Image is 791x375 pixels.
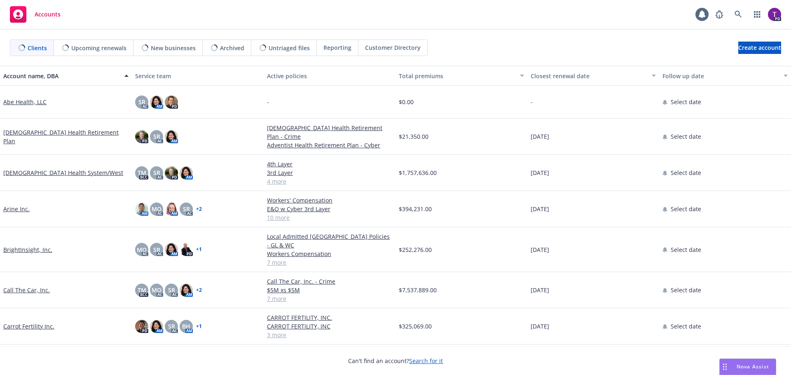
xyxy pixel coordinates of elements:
[269,44,310,52] span: Untriaged files
[671,132,701,141] span: Select date
[662,72,779,80] div: Follow up date
[3,322,54,331] a: Carrot Fertility Inc.
[531,322,549,331] span: [DATE]
[531,132,549,141] span: [DATE]
[531,205,549,213] span: [DATE]
[267,141,392,149] a: Adventist Health Retirement Plan - Cyber
[153,168,160,177] span: SR
[671,322,701,331] span: Select date
[168,322,175,331] span: SR
[168,286,175,294] span: SR
[267,196,392,205] a: Workers' Compensation
[165,130,178,143] img: photo
[267,286,392,294] a: $5M xs $5M
[138,98,145,106] span: SR
[28,44,47,52] span: Clients
[135,203,148,216] img: photo
[152,286,161,294] span: MQ
[267,123,392,141] a: [DEMOGRAPHIC_DATA] Health Retirement Plan - Crime
[35,11,61,18] span: Accounts
[531,168,549,177] span: [DATE]
[165,166,178,179] img: photo
[267,72,392,80] div: Active policies
[323,43,351,52] span: Reporting
[399,98,414,106] span: $0.00
[264,66,395,86] button: Active policies
[267,258,392,267] a: 7 more
[135,320,148,333] img: photo
[399,132,428,141] span: $21,350.00
[3,72,119,80] div: Account name, DBA
[531,245,549,254] span: [DATE]
[153,245,160,254] span: SR
[183,205,190,213] span: SR
[196,247,202,252] a: + 1
[738,42,781,54] a: Create account
[180,243,193,256] img: photo
[719,359,776,375] button: Nova Assist
[135,130,148,143] img: photo
[196,207,202,212] a: + 2
[267,213,392,222] a: 10 more
[153,132,160,141] span: SR
[180,284,193,297] img: photo
[671,98,701,106] span: Select date
[180,166,193,179] img: photo
[267,249,392,258] a: Workers Compensation
[267,168,392,177] a: 3rd Layer
[711,6,728,23] a: Report a Bug
[151,44,196,52] span: New businesses
[399,322,432,331] span: $325,069.00
[730,6,747,23] a: Search
[720,359,730,375] div: Drag to move
[267,313,392,322] a: CARROT FERTILITY, INC.
[409,357,443,365] a: Search for it
[399,168,437,177] span: $1,757,636.00
[138,286,146,294] span: TM
[737,363,769,370] span: Nova Assist
[768,8,781,21] img: photo
[749,6,765,23] a: Switch app
[399,286,437,294] span: $7,537,889.00
[267,322,392,331] a: CARROT FERTILITY, INC
[132,66,264,86] button: Service team
[348,356,443,365] span: Can't find an account?
[3,168,123,177] a: [DEMOGRAPHIC_DATA] Health System/West
[531,286,549,294] span: [DATE]
[399,245,432,254] span: $252,276.00
[3,98,47,106] a: Abe Health, LLC
[267,277,392,286] a: Call The Car, Inc. - Crime
[267,331,392,339] a: 3 more
[196,324,202,329] a: + 1
[267,160,392,168] a: 4th Layer
[3,286,50,294] a: Call The Car, Inc.
[395,66,527,86] button: Total premiums
[196,288,202,293] a: + 2
[152,205,161,213] span: MQ
[150,95,163,109] img: photo
[399,72,515,80] div: Total premiums
[527,66,659,86] button: Closest renewal date
[165,203,178,216] img: photo
[135,72,260,80] div: Service team
[71,44,126,52] span: Upcoming renewals
[220,44,244,52] span: Archived
[150,320,163,333] img: photo
[3,245,52,254] a: BrightInsight, Inc.
[399,205,432,213] span: $394,231.00
[3,128,129,145] a: [DEMOGRAPHIC_DATA] Health Retirement Plan
[671,168,701,177] span: Select date
[671,245,701,254] span: Select date
[659,66,791,86] button: Follow up date
[738,40,781,56] span: Create account
[671,205,701,213] span: Select date
[182,322,190,331] span: BH
[7,3,64,26] a: Accounts
[365,43,421,52] span: Customer Directory
[137,245,147,254] span: MQ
